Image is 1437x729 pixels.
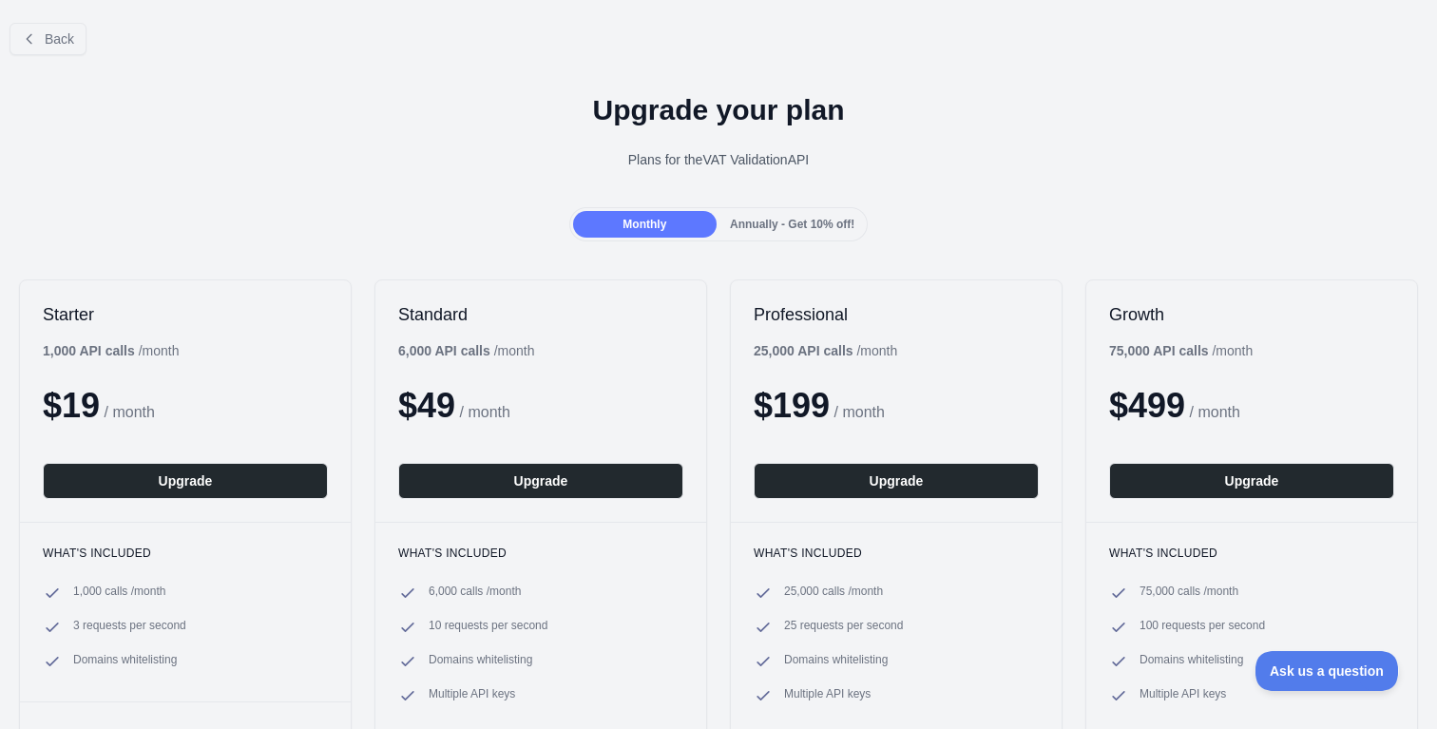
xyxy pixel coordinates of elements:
b: 25,000 API calls [754,343,853,358]
div: / month [1109,341,1253,360]
iframe: Toggle Customer Support [1255,651,1399,691]
span: $ 199 [754,386,830,425]
h2: Standard [398,303,683,326]
div: / month [398,341,534,360]
h2: Professional [754,303,1039,326]
span: $ 499 [1109,386,1185,425]
b: 75,000 API calls [1109,343,1209,358]
div: / month [754,341,897,360]
h2: Growth [1109,303,1394,326]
